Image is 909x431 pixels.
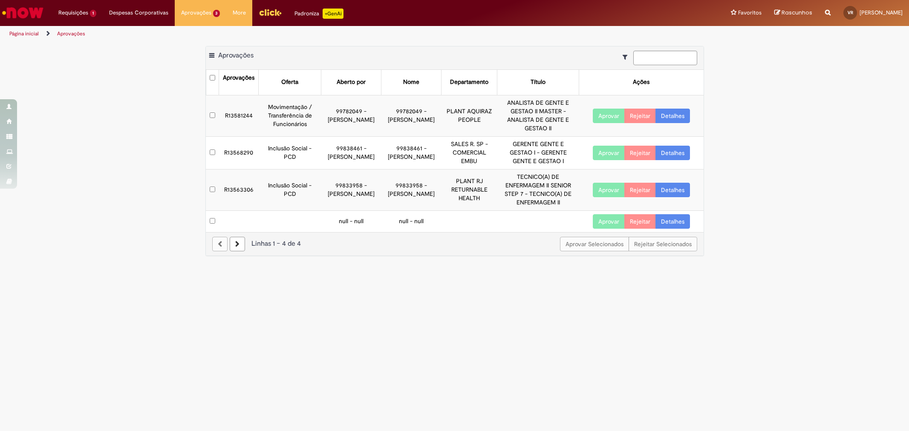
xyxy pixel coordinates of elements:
[294,9,343,19] div: Padroniza
[442,136,497,169] td: SALES R. SP - COMERCIAL EMBU
[738,9,762,17] span: Favoritos
[321,95,381,136] td: 99782049 - [PERSON_NAME]
[337,78,366,86] div: Aberto por
[774,9,812,17] a: Rascunhos
[531,78,545,86] div: Título
[593,146,625,160] button: Aprovar
[497,136,579,169] td: GERENTE GENTE E GESTAO I - GERENTE GENTE E GESTAO I
[212,239,697,249] div: Linhas 1 − 4 de 4
[259,136,321,169] td: Inclusão Social - PCD
[181,9,211,17] span: Aprovações
[58,9,88,17] span: Requisições
[593,214,625,229] button: Aprovar
[860,9,903,16] span: [PERSON_NAME]
[655,214,690,229] a: Detalhes
[624,183,656,197] button: Rejeitar
[223,74,254,82] div: Aprovações
[321,136,381,169] td: 99838461 - [PERSON_NAME]
[623,54,632,60] i: Mostrar filtros para: Suas Solicitações
[381,136,442,169] td: 99838461 - [PERSON_NAME]
[450,78,488,86] div: Departamento
[1,4,45,21] img: ServiceNow
[624,214,656,229] button: Rejeitar
[259,6,282,19] img: click_logo_yellow_360x200.png
[90,10,96,17] span: 1
[593,109,625,123] button: Aprovar
[381,210,442,232] td: null - null
[442,95,497,136] td: PLANT AQUIRAZ PEOPLE
[782,9,812,17] span: Rascunhos
[403,78,419,86] div: Nome
[381,169,442,210] td: 99833958 - [PERSON_NAME]
[655,183,690,197] a: Detalhes
[213,10,220,17] span: 3
[218,51,254,60] span: Aprovações
[442,169,497,210] td: PLANT RJ RETURNABLE HEALTH
[497,169,579,210] td: TECNICO(A) DE ENFERMAGEM II SENIOR STEP 7 - TECNICO(A) DE ENFERMAGEM II
[6,26,600,42] ul: Trilhas de página
[381,95,442,136] td: 99782049 - [PERSON_NAME]
[57,30,85,37] a: Aprovações
[109,9,168,17] span: Despesas Corporativas
[233,9,246,17] span: More
[259,95,321,136] td: Movimentação / Transferência de Funcionários
[219,70,259,95] th: Aprovações
[624,146,656,160] button: Rejeitar
[624,109,656,123] button: Rejeitar
[9,30,39,37] a: Página inicial
[281,78,298,86] div: Oferta
[323,9,343,19] p: +GenAi
[633,78,649,86] div: Ações
[497,95,579,136] td: ANALISTA DE GENTE E GESTAO II MASTER - ANALISTA DE GENTE E GESTAO II
[321,169,381,210] td: 99833958 - [PERSON_NAME]
[321,210,381,232] td: null - null
[219,169,259,210] td: R13563306
[655,109,690,123] a: Detalhes
[219,136,259,169] td: R13568290
[593,183,625,197] button: Aprovar
[259,169,321,210] td: Inclusão Social - PCD
[848,10,853,15] span: VR
[219,95,259,136] td: R13581244
[655,146,690,160] a: Detalhes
